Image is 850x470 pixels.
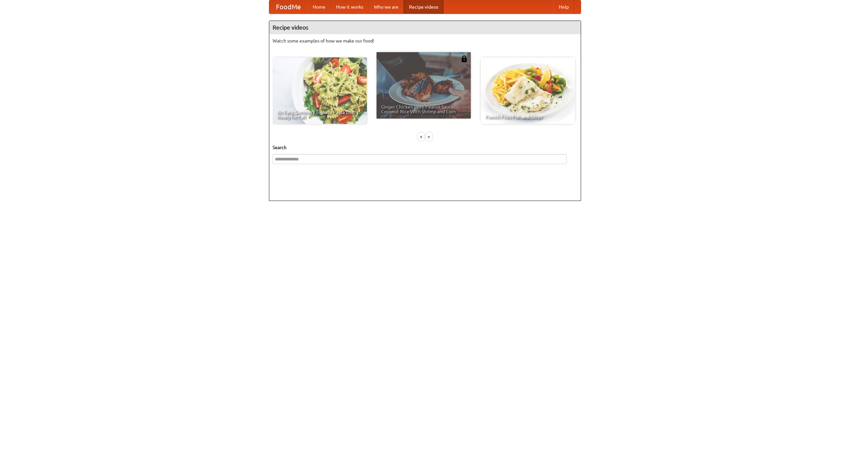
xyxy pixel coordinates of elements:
[404,0,444,14] a: Recipe videos
[418,133,424,141] div: «
[273,57,367,124] a: An Easy, Summery Tomato Pasta That's Ready for Fall
[481,57,575,124] a: French Fries Fish and Chips
[426,133,432,141] div: »
[331,0,369,14] a: How it works
[369,0,404,14] a: Who we are
[485,115,570,119] span: French Fries Fish and Chips
[269,21,581,34] h4: Recipe videos
[461,55,467,62] img: 483408.png
[553,0,574,14] a: Help
[273,38,577,44] p: Watch some examples of how we make our food!
[277,110,362,119] span: An Easy, Summery Tomato Pasta That's Ready for Fall
[269,0,307,14] a: FoodMe
[307,0,331,14] a: Home
[273,144,577,151] h5: Search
